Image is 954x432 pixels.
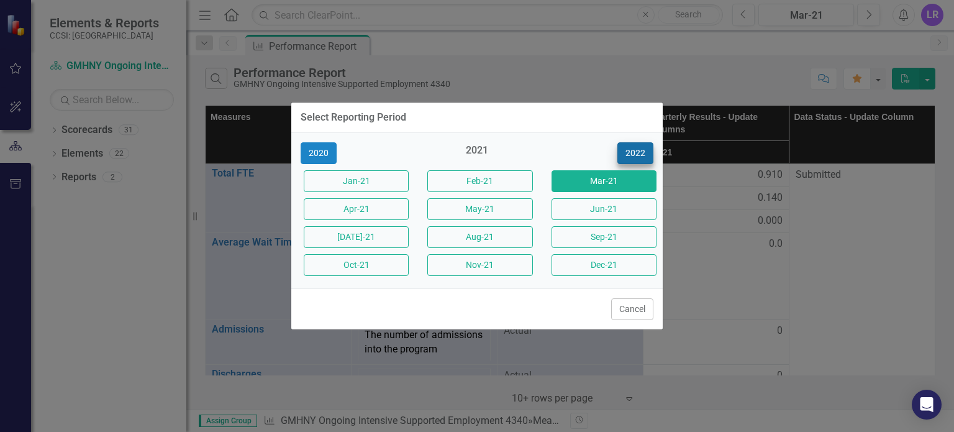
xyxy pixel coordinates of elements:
div: Select Reporting Period [301,112,406,123]
button: Nov-21 [427,254,532,276]
button: Cancel [611,298,653,320]
button: 2022 [617,142,653,164]
button: Oct-21 [304,254,409,276]
button: Apr-21 [304,198,409,220]
div: Open Intercom Messenger [912,390,942,420]
button: 2020 [301,142,337,164]
button: May-21 [427,198,532,220]
button: Feb-21 [427,170,532,192]
button: [DATE]-21 [304,226,409,248]
button: Jun-21 [552,198,656,220]
button: Mar-21 [552,170,656,192]
button: Aug-21 [427,226,532,248]
button: Dec-21 [552,254,656,276]
button: Jan-21 [304,170,409,192]
div: 2021 [424,144,529,164]
button: Sep-21 [552,226,656,248]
